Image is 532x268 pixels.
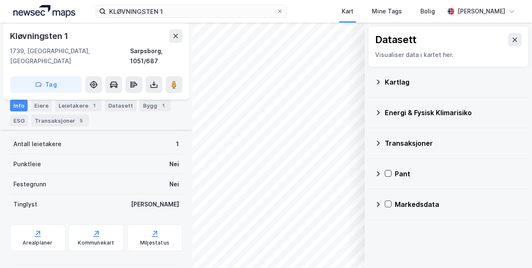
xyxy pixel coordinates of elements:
[169,159,179,169] div: Nei
[131,199,179,209] div: [PERSON_NAME]
[385,138,522,148] div: Transaksjoner
[159,101,167,110] div: 1
[10,29,70,43] div: Kløvningsten 1
[395,169,522,179] div: Pant
[10,76,82,93] button: Tag
[10,115,28,126] div: ESG
[395,199,522,209] div: Markedsdata
[490,228,532,268] iframe: Chat Widget
[10,46,130,66] div: 1739, [GEOGRAPHIC_DATA], [GEOGRAPHIC_DATA]
[490,228,532,268] div: Kontrollprogram for chat
[13,159,41,169] div: Punktleie
[342,6,353,16] div: Kart
[420,6,435,16] div: Bolig
[375,50,522,60] div: Visualiser data i kartet her.
[13,5,75,18] img: logo.a4113a55bc3d86da70a041830d287a7e.svg
[13,179,46,189] div: Festegrunn
[13,139,61,149] div: Antall leietakere
[23,240,52,246] div: Arealplaner
[10,100,28,111] div: Info
[385,77,522,87] div: Kartlag
[55,100,102,111] div: Leietakere
[90,101,98,110] div: 1
[130,46,182,66] div: Sarpsborg, 1051/687
[140,240,169,246] div: Miljøstatus
[140,100,171,111] div: Bygg
[372,6,402,16] div: Mine Tags
[458,6,505,16] div: [PERSON_NAME]
[78,240,114,246] div: Kommunekart
[105,100,136,111] div: Datasett
[13,199,37,209] div: Tinglyst
[385,108,522,118] div: Energi & Fysisk Klimarisiko
[176,139,179,149] div: 1
[77,116,85,125] div: 5
[106,5,276,18] input: Søk på adresse, matrikkel, gårdeiere, leietakere eller personer
[31,115,89,126] div: Transaksjoner
[31,100,52,111] div: Eiere
[169,179,179,189] div: Nei
[375,33,417,46] div: Datasett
